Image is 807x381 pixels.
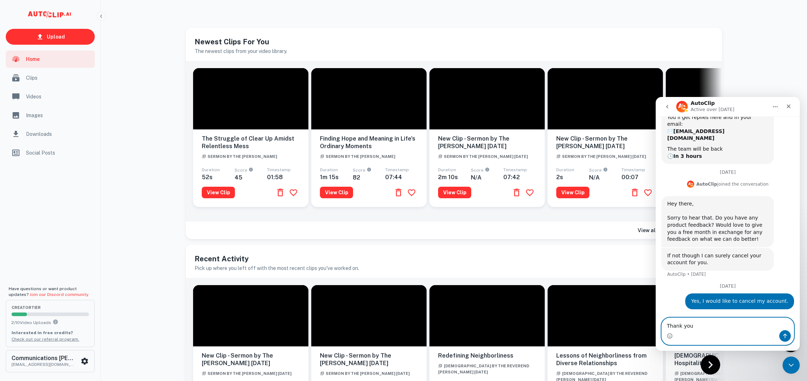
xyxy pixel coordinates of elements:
[6,125,95,143] div: Downloads
[365,168,371,174] div: An AI-calculated score on a clip's engagement potential, scored from 0 to 100.
[320,369,410,376] a: Sermon by The [PERSON_NAME] [DATE]
[556,152,646,159] a: Sermon by The [PERSON_NAME] [DATE]
[247,168,253,174] div: An AI-calculated score on a clip's engagement potential, scored from 0 to 100.
[438,154,528,159] span: Sermon by The [PERSON_NAME] [DATE]
[556,174,589,181] h6: 2 s
[12,361,76,368] p: [EMAIL_ADDRESS][DOMAIN_NAME]
[438,352,536,360] h6: Redefining Neighborliness
[202,187,235,198] button: View Clip
[195,36,713,47] h5: Newest Clips For You
[385,167,409,172] span: Timestamp
[267,174,300,181] h6: 01:58
[556,187,589,198] button: View Clip
[621,167,645,172] span: Timestamp
[471,174,504,181] h6: N/A
[438,135,536,150] h6: New Clip - Sermon by The [PERSON_NAME] [DATE]
[6,88,95,105] a: Videos
[195,264,713,272] h6: Pick up where you left off with the most recent clips you've worked on.
[6,350,95,372] button: Communications [PERSON_NAME][DEMOGRAPHIC_DATA][EMAIL_ADDRESS][DOMAIN_NAME]
[674,352,772,367] h6: [DEMOGRAPHIC_DATA] Redefining Hospitality in a Skeptical Empire
[320,352,418,367] h6: New Clip - Sermon by The [PERSON_NAME] [DATE]
[438,167,456,172] span: Duration
[556,135,654,150] h6: New Clip - Sermon by The [PERSON_NAME] [DATE]
[438,364,529,375] span: [DEMOGRAPHIC_DATA] by The Reverend [PERSON_NAME] [DATE]
[503,167,527,172] span: Timestamp
[6,144,95,161] a: Social Posts
[6,50,95,68] a: Home
[320,135,418,150] h6: Finding Hope and Meaning in Life's Ordinary Moments
[26,74,90,82] span: Clips
[471,168,504,174] span: Score
[589,174,622,181] h6: N/A
[6,107,95,124] a: Images
[783,356,800,374] iframe: Intercom live chat
[6,69,95,87] a: Clips
[320,371,410,376] span: Sermon by The [PERSON_NAME] [DATE]
[656,97,800,351] iframe: Intercom live chat
[438,174,471,181] h6: 2m 10 s
[202,369,291,376] a: Sermon by The [PERSON_NAME] [DATE]
[320,167,338,172] span: Duration
[195,253,713,264] h5: Recent Activity
[483,168,490,174] div: An AI-calculated score on a clip's engagement potential, scored from 0 to 100.
[320,154,395,159] span: Sermon by The [PERSON_NAME]
[353,174,385,181] h6: 82
[26,130,90,138] span: Downloads
[438,362,529,375] a: [DEMOGRAPHIC_DATA] by The Reverend [PERSON_NAME] [DATE]
[556,167,574,172] span: Duration
[12,337,79,342] a: Check out our referral program.
[26,93,90,101] span: Videos
[589,168,622,174] span: Score
[638,226,707,234] h6: View all recommended clips
[26,149,90,157] span: Social Posts
[235,174,267,181] h6: 45
[320,174,353,181] h6: 1m 15 s
[385,174,418,181] h6: 07:44
[202,167,220,172] span: Duration
[621,174,654,181] h6: 00:07
[9,286,89,297] span: Have questions or want product updates?
[438,187,471,198] button: View Clip
[556,352,654,367] h6: Lessons of Neighborliness from Diverse Relationships
[202,152,277,159] a: Sermon by The [PERSON_NAME]
[202,371,291,376] span: Sermon by The [PERSON_NAME] [DATE]
[202,135,300,150] h6: The Struggle of Clear Up Amidst Relentless Mess
[353,168,385,174] span: Score
[12,355,76,361] h6: Communications [PERSON_NAME][DEMOGRAPHIC_DATA]
[6,29,95,45] a: Upload
[320,187,353,198] button: View Clip
[26,55,90,63] span: Home
[503,174,536,181] h6: 07:42
[6,300,95,347] button: creatorTier2/10Video UploadsYou can upload 10 videos per month on the creator tier. Upgrade to up...
[26,111,90,119] span: Images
